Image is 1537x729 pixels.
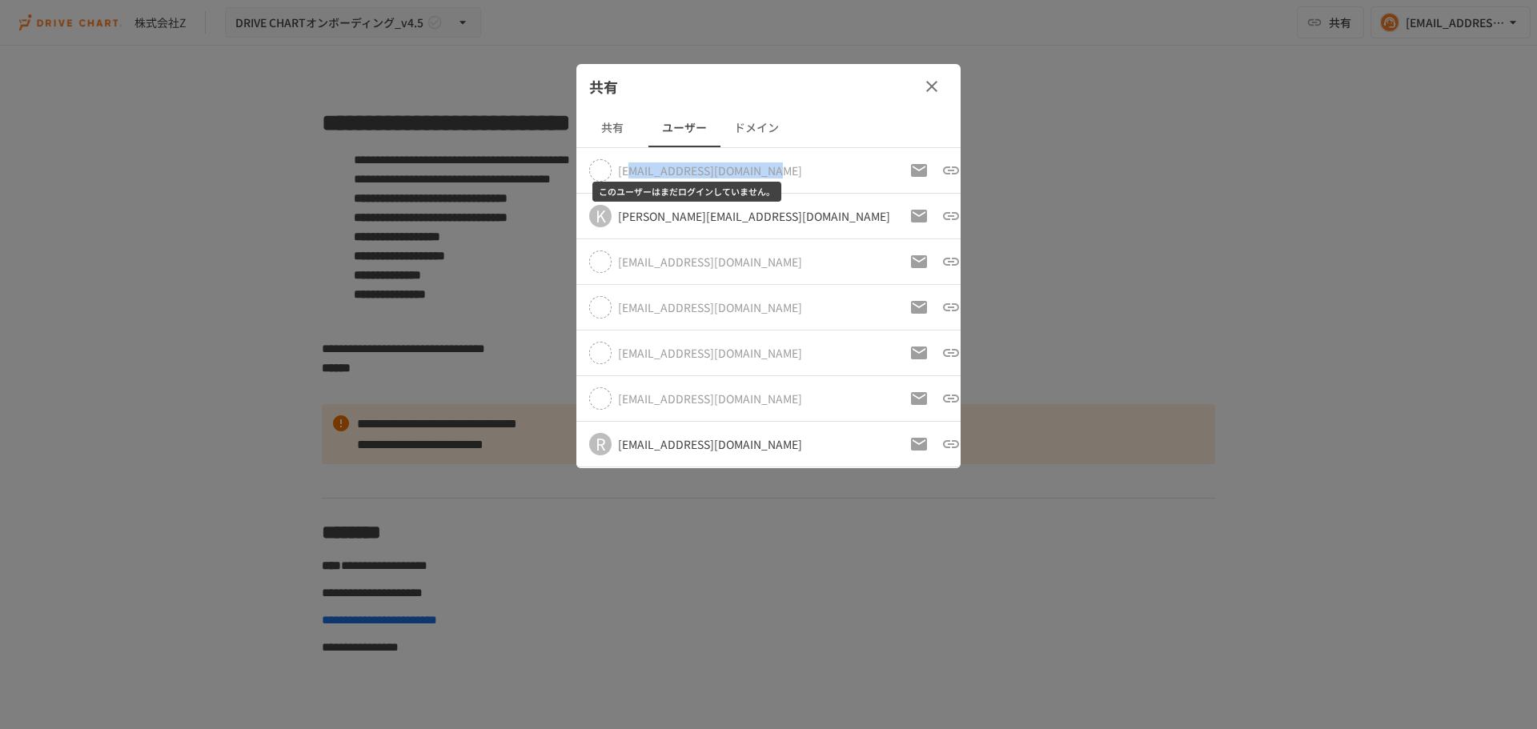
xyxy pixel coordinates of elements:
[903,383,935,415] button: 招待メールの再送
[576,109,648,147] button: 共有
[618,436,802,452] div: [EMAIL_ADDRESS][DOMAIN_NAME]
[935,337,967,369] button: 招待URLをコピー（以前のものは破棄）
[592,182,781,202] div: このユーザーはまだログインしていません。
[935,383,967,415] button: 招待URLをコピー（以前のものは破棄）
[618,299,802,315] div: このユーザーはまだログインしていません。
[589,205,612,227] div: K
[935,246,967,278] button: 招待URLをコピー（以前のものは破棄）
[903,200,935,232] button: 招待メールの再送
[935,428,967,460] button: 招待URLをコピー（以前のものは破棄）
[618,208,890,224] div: [PERSON_NAME][EMAIL_ADDRESS][DOMAIN_NAME]
[618,345,802,361] div: このユーザーはまだログインしていません。
[618,254,802,270] div: このユーザーはまだログインしていません。
[618,162,802,178] div: このユーザーはまだログインしていません。
[903,246,935,278] button: 招待メールの再送
[903,291,935,323] button: 招待メールの再送
[618,391,802,407] div: このユーザーはまだログインしていません。
[903,428,935,460] button: 招待メールの再送
[720,109,793,147] button: ドメイン
[935,200,967,232] button: 招待URLをコピー（以前のものは破棄）
[903,337,935,369] button: 招待メールの再送
[903,154,935,186] button: 招待メールの再送
[589,433,612,455] div: R
[648,109,720,147] button: ユーザー
[935,154,967,186] button: 招待URLをコピー（以前のものは破棄）
[935,291,967,323] button: 招待URLをコピー（以前のものは破棄）
[576,64,961,109] div: 共有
